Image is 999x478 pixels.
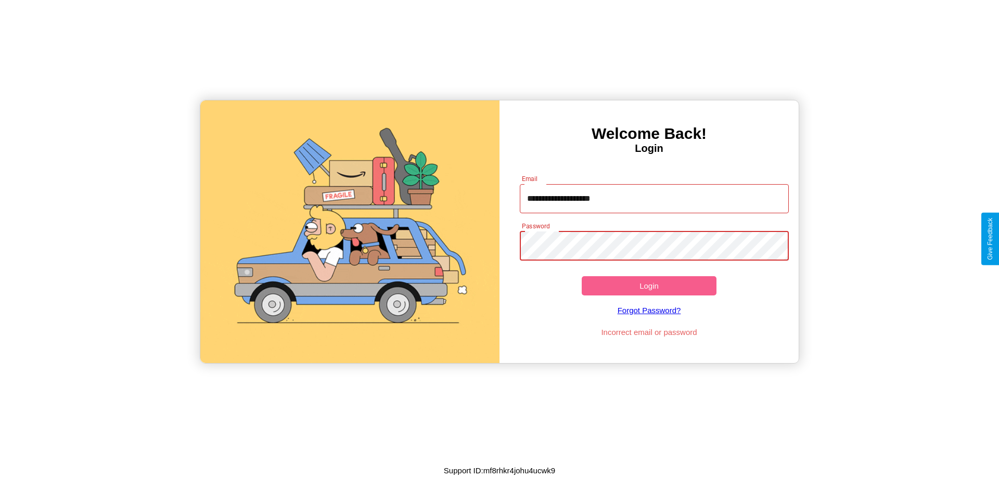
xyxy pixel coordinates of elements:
[499,125,799,143] h3: Welcome Back!
[522,174,538,183] label: Email
[515,295,784,325] a: Forgot Password?
[200,100,499,363] img: gif
[987,218,994,260] div: Give Feedback
[444,463,555,477] p: Support ID: mf8rhkr4johu4ucwk9
[522,222,549,230] label: Password
[515,325,784,339] p: Incorrect email or password
[499,143,799,154] h4: Login
[582,276,716,295] button: Login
